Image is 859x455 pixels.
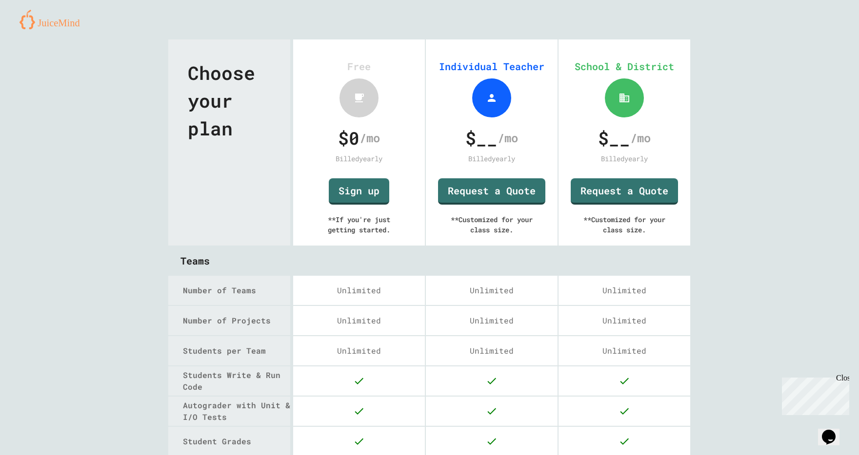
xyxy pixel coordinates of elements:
[305,125,413,151] div: /mo
[4,4,67,62] div: Chat with us now!Close
[168,39,290,246] div: Choose your plan
[183,399,290,423] div: Autograder with Unit & I/O Tests
[183,284,290,296] div: Number of Teams
[426,336,558,365] div: Unlimited
[183,369,290,393] div: Students Write & Run Code
[338,125,360,151] span: $ 0
[438,125,545,151] div: /mo
[303,153,415,164] div: Billed yearly
[818,416,849,445] iframe: chat widget
[303,59,415,74] div: Free
[568,153,680,164] div: Billed yearly
[20,10,87,29] img: logo-orange.svg
[559,336,690,365] div: Unlimited
[559,306,690,335] div: Unlimited
[183,345,290,357] div: Students per Team
[778,374,849,415] iframe: chat widget
[465,125,498,151] span: $ __
[436,153,548,164] div: Billed yearly
[293,276,425,305] div: Unlimited
[438,178,545,205] a: Request a Quote
[436,205,548,245] div: ** Customized for your class size.
[329,178,389,205] a: Sign up
[426,276,558,305] div: Unlimited
[303,205,415,245] div: ** If you're just getting started.
[168,246,691,275] div: Teams
[568,205,680,245] div: ** Customized for your class size.
[571,125,678,151] div: /mo
[293,306,425,335] div: Unlimited
[426,306,558,335] div: Unlimited
[436,59,548,74] div: Individual Teacher
[571,178,678,205] a: Request a Quote
[568,59,680,74] div: School & District
[183,315,290,326] div: Number of Projects
[293,336,425,365] div: Unlimited
[559,276,690,305] div: Unlimited
[598,125,630,151] span: $ __
[183,436,290,447] div: Student Grades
